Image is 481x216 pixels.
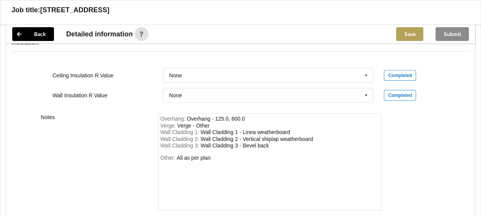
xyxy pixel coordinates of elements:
[384,70,416,81] div: Completed
[36,113,153,211] div: Notes
[158,113,382,211] form: notes-field
[160,155,177,161] span: Other:
[11,6,40,15] h3: Job title:
[66,31,133,38] span: Detailed information
[177,155,211,161] div: Other
[160,123,177,129] span: Verge :
[160,129,201,135] span: Wall Cladding 1 :
[12,27,54,41] button: Back
[160,136,201,142] span: Wall Cladding 2 :
[160,116,187,122] span: Overhang :
[201,136,313,142] div: WallCladding2
[52,72,113,79] label: Ceiling Insulation R Value
[396,27,423,41] button: Save
[160,142,201,149] span: Wall Cladding 3 :
[169,93,182,98] div: None
[187,116,245,122] div: Overhang
[52,92,107,98] label: Wall Insulation R Value
[40,6,109,15] h3: [STREET_ADDRESS]
[177,123,209,129] div: Verge
[169,73,182,78] div: None
[201,129,290,135] div: WallCladding1
[384,90,416,101] div: Completed
[201,142,269,149] div: WallCladding3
